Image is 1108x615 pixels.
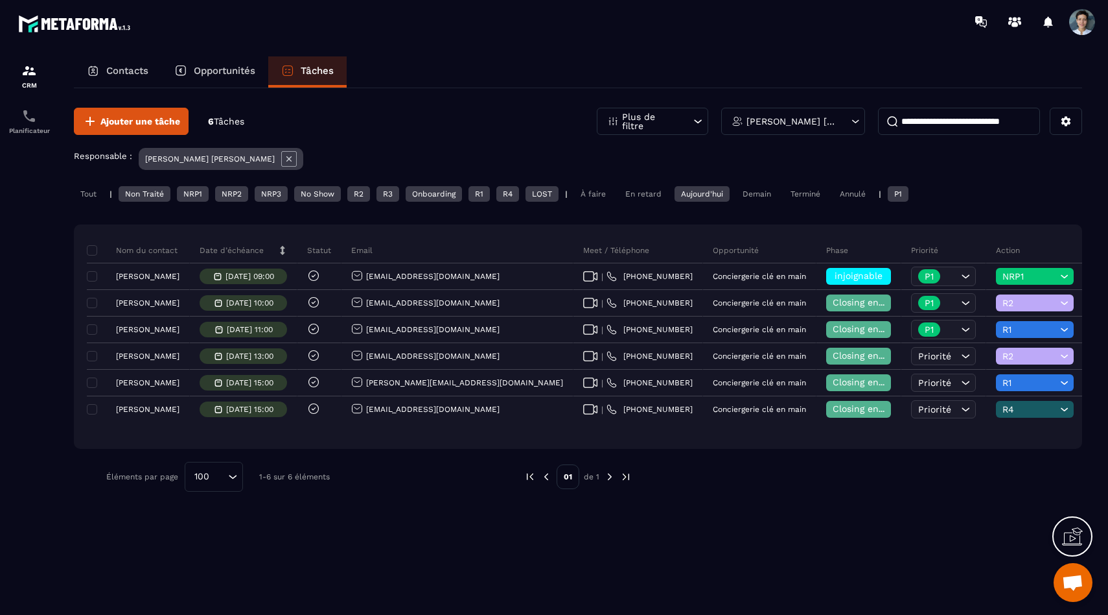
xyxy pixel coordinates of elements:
p: | [565,189,568,199]
a: [PHONE_NUMBER] [606,351,693,361]
a: formationformationCRM [3,53,55,99]
div: P1 [888,186,908,202]
p: Meet / Téléphone [583,245,649,256]
p: Tâches [301,65,334,77]
p: Priorité [911,245,938,256]
p: Phase [826,245,848,256]
p: | [110,189,112,199]
div: Terminé [784,186,827,202]
p: [PERSON_NAME] [PERSON_NAME] [145,154,275,163]
p: P1 [925,325,934,334]
span: R1 [1002,324,1057,335]
p: [DATE] 09:00 [225,272,274,281]
p: de 1 [584,472,599,482]
input: Search for option [214,470,225,484]
p: [PERSON_NAME] [116,352,179,361]
p: [DATE] 13:00 [226,352,273,361]
p: CRM [3,82,55,89]
button: Ajouter une tâche [74,108,189,135]
div: R1 [468,186,490,202]
p: Opportunité [713,245,759,256]
p: Contacts [106,65,148,77]
span: 100 [190,470,214,484]
span: R2 [1002,351,1057,361]
div: À faire [574,186,612,202]
span: | [601,405,603,415]
span: | [601,352,603,361]
p: [PERSON_NAME] [PERSON_NAME] [746,117,837,126]
p: P1 [925,298,934,307]
img: prev [540,471,552,483]
p: [PERSON_NAME] [116,405,179,414]
div: Onboarding [406,186,462,202]
p: Conciergerie clé en main [713,405,806,414]
span: | [601,298,603,308]
a: [PHONE_NUMBER] [606,324,693,335]
div: Demain [736,186,778,202]
div: En retard [619,186,668,202]
p: Email [351,245,373,256]
a: [PHONE_NUMBER] [606,271,693,282]
span: Priorité [918,404,951,415]
div: Annulé [833,186,872,202]
span: | [601,378,603,388]
span: Closing en cours [833,350,906,361]
div: NRP2 [215,186,248,202]
p: [DATE] 15:00 [226,378,273,387]
span: Closing en cours [833,377,906,387]
div: NRP3 [255,186,288,202]
div: R3 [376,186,399,202]
div: LOST [525,186,559,202]
p: Nom du contact [90,245,178,256]
p: Action [996,245,1020,256]
p: Planificateur [3,127,55,134]
span: Closing en cours [833,297,906,307]
div: Aujourd'hui [675,186,730,202]
span: Tâches [214,116,244,127]
p: [DATE] 10:00 [226,298,273,307]
span: NRP1 [1002,271,1057,282]
p: [PERSON_NAME] [116,298,179,307]
p: Statut [307,245,331,256]
span: | [601,272,603,282]
p: Conciergerie clé en main [713,272,806,281]
p: 1-6 sur 6 éléments [259,472,330,481]
img: prev [524,471,536,483]
p: Éléments par page [106,472,178,481]
div: Search for option [185,462,243,492]
p: Conciergerie clé en main [713,298,806,307]
div: NRP1 [177,186,209,202]
img: next [604,471,616,483]
p: 6 [208,115,244,128]
span: R1 [1002,378,1057,388]
p: [DATE] 11:00 [227,325,273,334]
p: [PERSON_NAME] [116,325,179,334]
p: Conciergerie clé en main [713,325,806,334]
a: schedulerschedulerPlanificateur [3,99,55,144]
a: [PHONE_NUMBER] [606,378,693,388]
p: P1 [925,272,934,281]
p: Conciergerie clé en main [713,378,806,387]
div: R2 [347,186,370,202]
p: Opportunités [194,65,255,77]
span: injoignable [835,271,883,281]
div: No Show [294,186,341,202]
a: [PHONE_NUMBER] [606,298,693,308]
a: Opportunités [161,56,268,88]
span: Priorité [918,351,951,361]
span: Priorité [918,378,951,388]
div: Non Traité [119,186,170,202]
p: [PERSON_NAME] [116,272,179,281]
p: | [879,189,881,199]
span: Closing en cours [833,324,906,334]
p: Conciergerie clé en main [713,352,806,361]
p: Date d’échéance [200,245,264,256]
a: [PHONE_NUMBER] [606,404,693,415]
p: 01 [557,464,579,489]
a: Contacts [74,56,161,88]
img: formation [21,63,37,78]
span: Closing en cours [833,404,906,414]
img: logo [18,12,135,36]
div: Tout [74,186,103,202]
span: R2 [1002,298,1057,308]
